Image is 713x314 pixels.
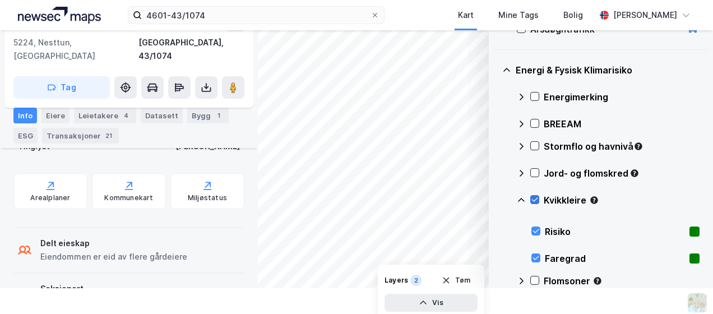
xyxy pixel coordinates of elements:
div: Energimerking [544,90,700,104]
div: Energi & Fysisk Klimarisiko [516,63,700,77]
div: Bolig [563,8,583,22]
div: 2 [410,275,422,286]
div: ESG [13,128,38,144]
div: Bygg [187,108,229,123]
div: Layers [385,276,408,285]
div: Flomsoner [544,274,700,288]
div: Tooltip anchor [592,276,603,286]
div: 1 [213,110,224,121]
div: Faregrad [545,252,685,265]
div: [GEOGRAPHIC_DATA], 43/1074 [138,36,244,63]
button: Tag [13,76,110,99]
div: Jord- og flomskred [544,167,700,180]
div: Mine Tags [498,8,539,22]
div: Miljøstatus [188,193,227,202]
div: Datasett [141,108,183,123]
div: Kart [458,8,474,22]
iframe: Chat Widget [657,260,713,314]
div: Stormflo og havnivå [544,140,700,153]
div: 4 [121,110,132,121]
div: BREEAM [544,117,700,131]
div: 21 [103,130,114,141]
div: Eiere [41,108,70,123]
div: Eiendommen er eid av flere gårdeiere [40,250,187,264]
div: Kommunekart [104,193,153,202]
div: Info [13,108,37,123]
div: Risiko [545,225,685,238]
div: Delt eieskap [40,237,187,250]
button: Vis [385,294,478,312]
button: Tøm [434,271,478,289]
div: Leietakere [74,108,136,123]
div: Seksjonert [40,282,184,295]
div: [PERSON_NAME] [613,8,677,22]
div: Arealplaner [30,193,70,202]
div: 5224, Nesttun, [GEOGRAPHIC_DATA] [13,36,138,63]
img: logo.a4113a55bc3d86da70a041830d287a7e.svg [18,7,101,24]
div: Transaksjoner [42,128,119,144]
input: Søk på adresse, matrikkel, gårdeiere, leietakere eller personer [142,7,370,24]
div: Tooltip anchor [633,141,643,151]
div: Tooltip anchor [589,195,599,205]
div: Kontrollprogram for chat [657,260,713,314]
div: Kvikkleire [544,193,700,207]
div: Tooltip anchor [629,168,640,178]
